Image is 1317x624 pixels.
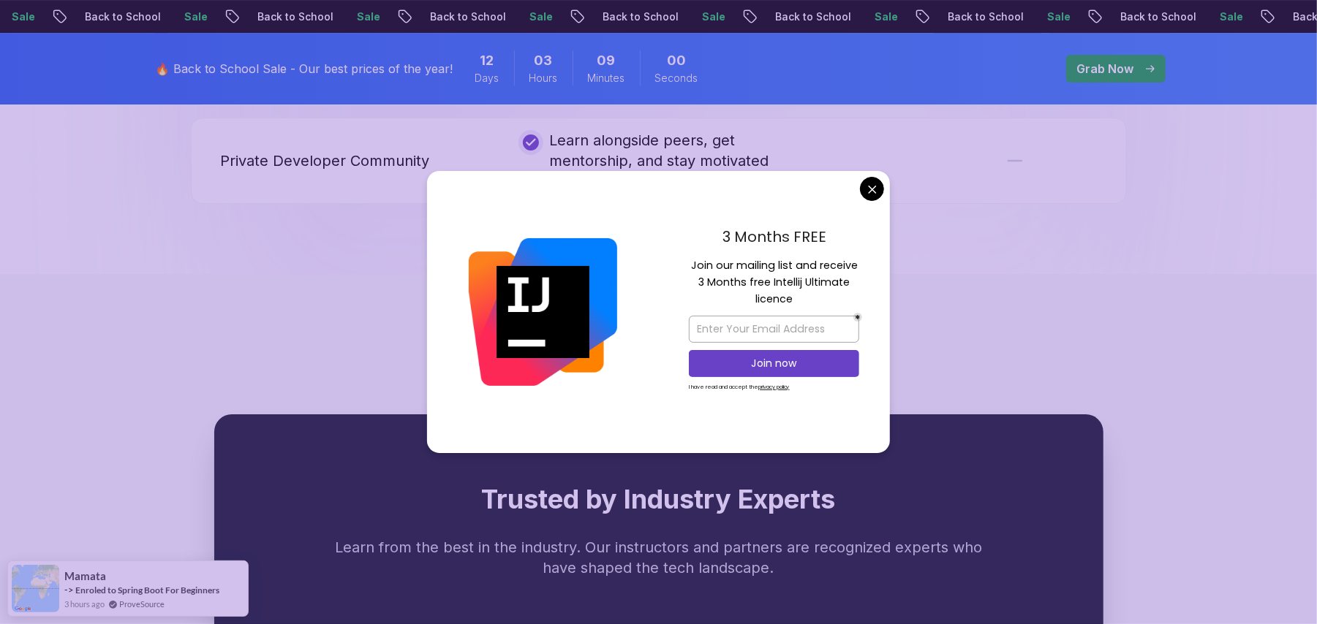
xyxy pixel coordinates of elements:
p: Back to School [1108,9,1207,24]
p: Learn from the best in the industry. Our instructors and partners are recognized experts who have... [331,537,986,578]
span: 9 Minutes [597,50,616,71]
p: Back to School [590,9,690,24]
a: ProveSource [119,598,165,610]
a: Enroled to Spring Boot For Beginners [75,585,219,596]
p: Back to School [418,9,517,24]
p: Back to School [935,9,1035,24]
span: Mamata [64,570,106,582]
p: Back to School [763,9,862,24]
p: Sale [172,9,219,24]
span: Hours [529,71,558,85]
span: Seconds [655,71,698,85]
span: 0 Seconds [667,50,686,71]
span: 3 Hours [535,50,553,71]
p: Back to School [72,9,172,24]
p: Private Developer Community [221,151,430,171]
p: Sale [517,9,564,24]
span: -> [64,584,74,596]
p: Sale [1035,9,1082,24]
span: Minutes [588,71,625,85]
p: Sale [690,9,736,24]
span: 3 hours ago [64,598,105,610]
span: 12 Days [480,50,494,71]
p: Sale [1207,9,1254,24]
p: Back to School [245,9,344,24]
span: Days [475,71,499,85]
p: Grab Now [1077,60,1134,77]
div: Learn alongside peers, get mentorship, and stay motivated with accountability. [518,130,799,191]
h2: Trusted by Industry Experts [249,484,1068,514]
p: Sale [344,9,391,24]
img: provesource social proof notification image [12,565,59,612]
p: 🔥 Back to School Sale - Our best prices of the year! [156,60,453,77]
p: Sale [862,9,909,24]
